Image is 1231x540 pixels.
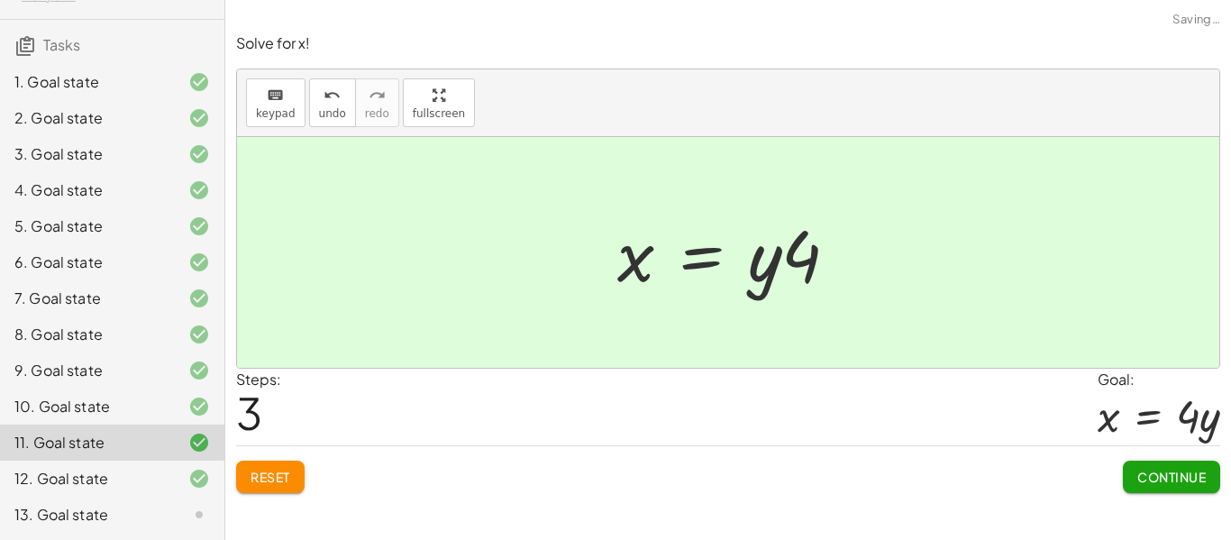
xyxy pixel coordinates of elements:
div: 13. Goal state [14,504,160,526]
div: 1. Goal state [14,71,160,93]
i: keyboard [267,85,284,106]
div: 11. Goal state [14,432,160,453]
i: Task finished and correct. [188,360,210,381]
div: 6. Goal state [14,252,160,273]
button: undoundo [309,78,356,127]
div: 10. Goal state [14,396,160,417]
span: Reset [251,469,290,485]
div: Goal: [1098,369,1220,390]
label: Steps: [236,370,281,389]
span: redo [365,107,389,120]
i: Task finished and correct. [188,396,210,417]
span: Saving… [1172,11,1220,29]
div: 5. Goal state [14,215,160,237]
span: 3 [236,385,262,440]
i: Task finished and correct. [188,179,210,201]
i: Task not started. [188,504,210,526]
span: undo [319,107,346,120]
div: 4. Goal state [14,179,160,201]
i: undo [324,85,341,106]
i: Task finished and correct. [188,215,210,237]
p: Solve for x! [236,33,1220,54]
span: Tasks [43,35,80,54]
div: 2. Goal state [14,107,160,129]
div: 8. Goal state [14,324,160,345]
i: Task finished and correct. [188,143,210,165]
span: fullscreen [413,107,465,120]
div: 12. Goal state [14,468,160,490]
span: Continue [1137,469,1206,485]
i: Task finished and correct. [188,252,210,273]
div: 9. Goal state [14,360,160,381]
i: redo [369,85,386,106]
i: Task finished and correct. [188,107,210,129]
i: Task finished and correct. [188,71,210,93]
span: keypad [256,107,296,120]
button: keyboardkeypad [246,78,305,127]
button: Reset [236,461,305,493]
i: Task finished and correct. [188,288,210,309]
i: Task finished and correct. [188,324,210,345]
button: redoredo [355,78,399,127]
button: fullscreen [403,78,475,127]
div: 7. Goal state [14,288,160,309]
div: 3. Goal state [14,143,160,165]
i: Task finished and correct. [188,432,210,453]
i: Task finished and correct. [188,468,210,490]
button: Continue [1123,461,1220,493]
